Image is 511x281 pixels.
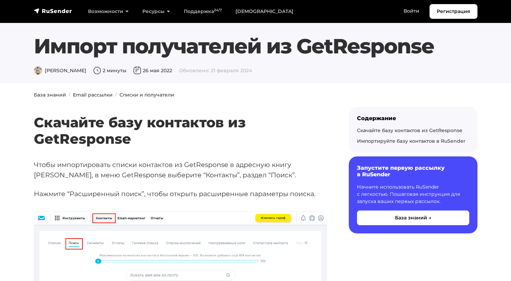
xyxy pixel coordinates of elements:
[136,4,177,18] a: Ресурсы
[81,4,136,18] a: Возможности
[34,92,66,98] a: База знаний
[357,115,469,122] div: Содержание
[357,165,469,178] h6: Запустите первую рассылку в RuSender
[119,92,174,98] a: Списки и получатели
[357,210,469,225] button: База знаний →
[34,8,72,14] img: RuSender
[34,34,477,59] h1: Импорт получателей из GetResponse
[93,67,126,74] span: 2 минуты
[179,67,252,74] span: Обновлено: 21 февраля 2024
[229,4,300,18] a: [DEMOGRAPHIC_DATA]
[73,92,113,98] a: Email рассылки
[34,67,86,74] span: [PERSON_NAME]
[133,66,141,75] img: Дата публикации
[357,138,465,144] a: Импортируйте базу контактов в RuSender
[397,4,426,18] a: Войти
[93,66,101,75] img: Время чтения
[30,91,482,99] nav: breadcrumb
[357,127,462,133] a: Скачайте базу контактов из GetResponse
[133,67,172,74] span: 26 мая 2022
[430,4,477,19] a: Регистрация
[177,4,229,18] a: Поддержка24/7
[357,183,469,205] p: Начните использовать RuSender с легкостью. Пошаговая инструкция для запуска ваших первых рассылок.
[34,189,327,199] p: Нажмите “Расширенный поиск”, чтобы открыть расширенные параметры поиска.
[349,156,477,233] a: Запустите первую рассылку в RuSender Начните использовать RuSender с легкостью. Пошаговая инструк...
[214,8,222,12] sup: 24/7
[34,159,327,180] p: Чтобы импортировать списки контактов из GetResponse в адресную книгу [PERSON_NAME], в меню GetRes...
[34,94,327,147] h2: Скачайте базу контактов из GetResponse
